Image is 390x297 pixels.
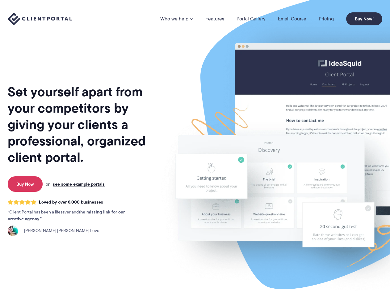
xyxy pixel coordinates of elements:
[21,227,99,234] span: [PERSON_NAME] [PERSON_NAME] Love
[8,209,125,222] strong: the missing link for our creative agency
[8,84,157,166] h1: Set yourself apart from your competitors by giving your clients a professional, organized client ...
[46,181,50,187] span: or
[278,16,306,21] a: Email Course
[8,209,137,222] p: Client Portal has been a lifesaver and .
[160,16,193,21] a: Who we help
[53,181,105,187] a: see some example portals
[39,200,103,205] span: Loved by over 8,000 businesses
[319,16,334,21] a: Pricing
[8,176,43,192] a: Buy Now
[237,16,266,21] a: Portal Gallery
[346,12,382,25] a: Buy Now!
[205,16,224,21] a: Features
